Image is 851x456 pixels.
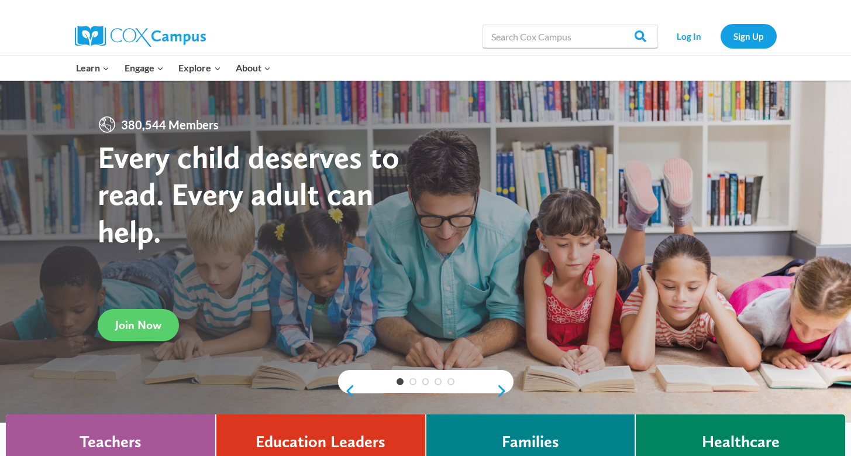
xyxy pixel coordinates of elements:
img: Cox Campus [75,26,206,47]
a: Join Now [98,309,179,341]
span: Join Now [115,318,161,332]
a: 2 [409,378,416,385]
span: Learn [76,60,109,76]
h4: Healthcare [702,432,780,452]
a: Sign Up [721,24,777,48]
a: Log In [664,24,715,48]
span: Explore [178,60,220,76]
span: Engage [125,60,164,76]
strong: Every child deserves to read. Every adult can help. [98,138,399,250]
a: 1 [397,378,404,385]
nav: Secondary Navigation [664,24,777,48]
span: About [236,60,271,76]
a: 3 [422,378,429,385]
h4: Families [502,432,559,452]
a: 4 [435,378,442,385]
a: next [496,384,514,398]
input: Search Cox Campus [483,25,658,48]
div: content slider buttons [338,379,514,403]
nav: Primary Navigation [69,56,278,80]
a: 5 [447,378,454,385]
a: previous [338,384,356,398]
h4: Education Leaders [256,432,385,452]
span: 380,544 Members [116,115,223,134]
h4: Teachers [80,432,142,452]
